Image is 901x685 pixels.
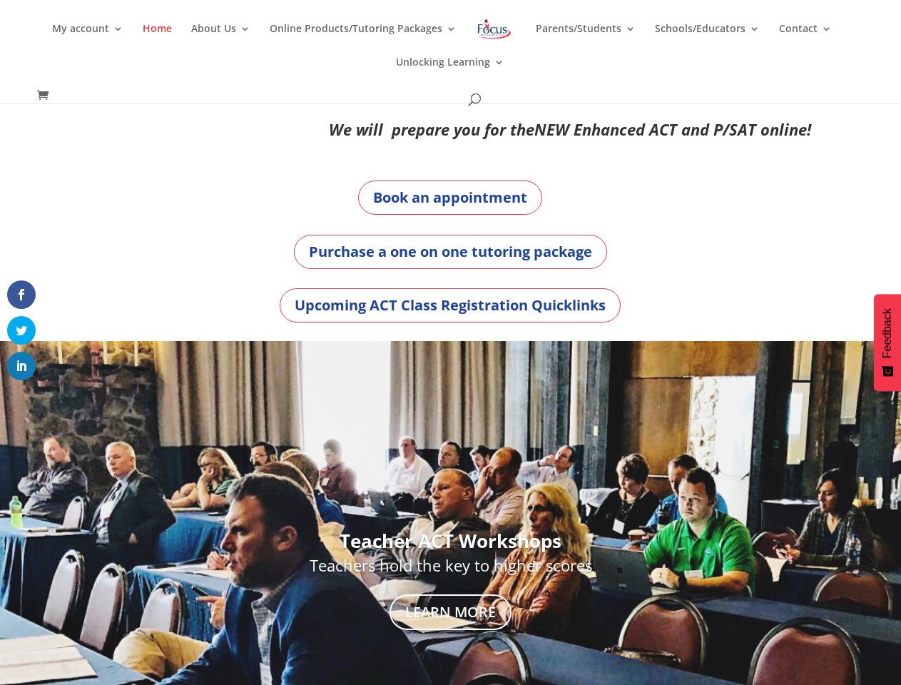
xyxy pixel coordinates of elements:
[874,294,901,391] button: Feedback - Show survey
[294,235,607,269] a: Purchase a one on one tutoring package
[534,118,811,140] em: NEW Enhanced ACT and P/SAT online!
[143,24,172,57] a: Home
[881,308,894,358] span: Feedback
[396,57,504,91] a: Unlocking Learning
[779,24,832,57] a: Contact
[327,517,783,550] a: Focus on Learning Center TLC, L.L.C.
[536,24,636,57] a: Parents/Students
[507,572,783,593] em: NEW Enhanced ACT and P/SAT online!
[118,560,784,574] p: Tutoring and P/SAT & ACT prep for the College Bound:
[191,24,250,57] a: About Us
[329,118,534,140] em: We will prepare you for the
[661,612,783,647] a: Learn More
[270,24,457,57] a: Online Products/Tutoring Packages
[52,24,123,57] a: My account
[655,24,760,57] a: Schools/Educators
[280,288,621,323] a: Upcoming ACT Class Registration Quicklinks
[337,572,507,593] em: We prepare you for the
[476,16,513,42] img: Focus on Learning
[358,181,542,215] a: Book an appointment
